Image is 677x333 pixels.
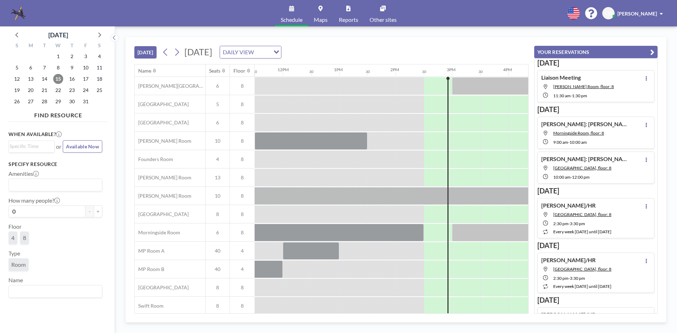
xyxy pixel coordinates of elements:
[541,74,581,81] h4: Liaison Meeting
[135,193,191,199] span: [PERSON_NAME] Room
[233,68,245,74] div: Floor
[553,276,568,281] span: 2:30 PM
[209,68,220,74] div: Seats
[81,63,91,73] span: Friday, October 10, 2025
[206,266,230,272] span: 40
[94,63,104,73] span: Saturday, October 11, 2025
[568,140,569,145] span: -
[9,141,54,152] div: Search for option
[135,101,189,107] span: [GEOGRAPHIC_DATA]
[206,156,230,162] span: 4
[81,51,91,61] span: Friday, October 3, 2025
[553,266,611,272] span: West End Room, floor: 8
[79,42,92,51] div: F
[537,58,654,67] h3: [DATE]
[553,93,571,98] span: 11:30 AM
[339,17,358,23] span: Reports
[85,205,94,217] button: -
[81,97,91,106] span: Friday, October 31, 2025
[10,180,98,190] input: Search for option
[617,11,657,17] span: [PERSON_NAME]
[553,140,568,145] span: 9:00 AM
[206,193,230,199] span: 10
[541,257,596,264] h4: [PERSON_NAME]/HR
[10,287,98,296] input: Search for option
[9,285,102,297] div: Search for option
[11,6,25,20] img: organization-logo
[23,234,26,241] span: 8
[10,42,24,51] div: S
[94,85,104,95] span: Saturday, October 25, 2025
[135,303,164,309] span: Swift Room
[39,85,49,95] span: Tuesday, October 21, 2025
[135,83,205,89] span: [PERSON_NAME][GEOGRAPHIC_DATA]
[478,69,483,74] div: 30
[134,46,157,58] button: [DATE]
[206,174,230,181] span: 13
[206,101,230,107] span: 5
[9,179,102,191] div: Search for option
[553,212,611,217] span: West End Room, floor: 8
[568,276,570,281] span: -
[92,42,106,51] div: S
[568,221,570,226] span: -
[541,202,596,209] h4: [PERSON_NAME]/HR
[553,229,611,234] span: every week [DATE] until [DATE]
[537,296,654,304] h3: [DATE]
[370,17,397,23] span: Other sites
[66,143,99,149] span: Available Now
[537,241,654,250] h3: [DATE]
[230,101,255,107] span: 8
[534,46,658,58] button: YOUR RESERVATIONS
[541,121,629,128] h4: [PERSON_NAME]: [PERSON_NAME]
[570,276,585,281] span: 3:30 PM
[53,97,63,106] span: Wednesday, October 29, 2025
[8,250,20,257] label: Type
[53,74,63,84] span: Wednesday, October 15, 2025
[230,211,255,217] span: 8
[541,311,596,318] h4: [PERSON_NAME]/HR
[230,174,255,181] span: 8
[11,234,14,241] span: 4
[39,97,49,106] span: Tuesday, October 28, 2025
[67,97,77,106] span: Thursday, October 30, 2025
[256,48,269,57] input: Search for option
[206,138,230,144] span: 10
[503,67,512,72] div: 4PM
[553,165,611,171] span: West End Room, floor: 8
[230,229,255,236] span: 8
[38,42,51,51] div: T
[8,170,39,177] label: Amenities
[206,248,230,254] span: 40
[53,51,63,61] span: Wednesday, October 1, 2025
[12,74,22,84] span: Sunday, October 12, 2025
[135,266,164,272] span: MP Room B
[67,85,77,95] span: Thursday, October 23, 2025
[390,67,399,72] div: 2PM
[230,248,255,254] span: 4
[135,174,191,181] span: [PERSON_NAME] Room
[184,47,212,57] span: [DATE]
[537,186,654,195] h3: [DATE]
[67,63,77,73] span: Thursday, October 9, 2025
[53,63,63,73] span: Wednesday, October 8, 2025
[230,83,255,89] span: 8
[206,284,230,291] span: 8
[8,197,60,204] label: How many people?
[12,63,22,73] span: Sunday, October 5, 2025
[281,17,303,23] span: Schedule
[314,17,328,23] span: Maps
[135,138,191,144] span: [PERSON_NAME] Room
[8,109,108,119] h4: FIND RESOURCE
[48,30,68,40] div: [DATE]
[230,156,255,162] span: 8
[206,119,230,126] span: 6
[81,85,91,95] span: Friday, October 24, 2025
[81,74,91,84] span: Friday, October 17, 2025
[230,284,255,291] span: 8
[135,284,189,291] span: [GEOGRAPHIC_DATA]
[553,130,604,136] span: Morningside Room, floor: 8
[230,119,255,126] span: 8
[12,97,22,106] span: Sunday, October 26, 2025
[221,48,255,57] span: DAILY VIEW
